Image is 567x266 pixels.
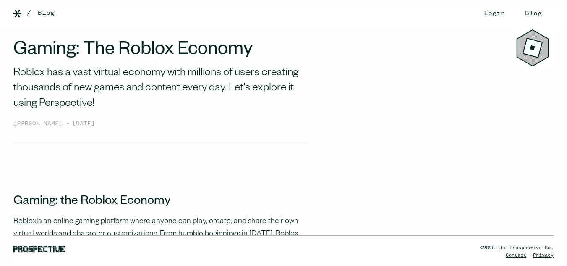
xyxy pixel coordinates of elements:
[13,169,309,182] p: ‍
[13,119,66,129] div: [PERSON_NAME]
[13,195,309,209] h3: Gaming: the Roblox Economy
[13,66,309,112] div: Roblox has a vast virtual economy with millions of users creating thousands of new games and cont...
[27,8,31,18] div: /
[38,8,55,18] a: Blog
[506,253,526,258] a: Contact
[66,119,70,129] div: •
[13,40,309,63] h1: Gaming: The Roblox Economy
[480,244,554,252] div: ©2025 The Prospective Co.
[72,119,95,129] div: [DATE]
[533,253,554,258] a: Privacy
